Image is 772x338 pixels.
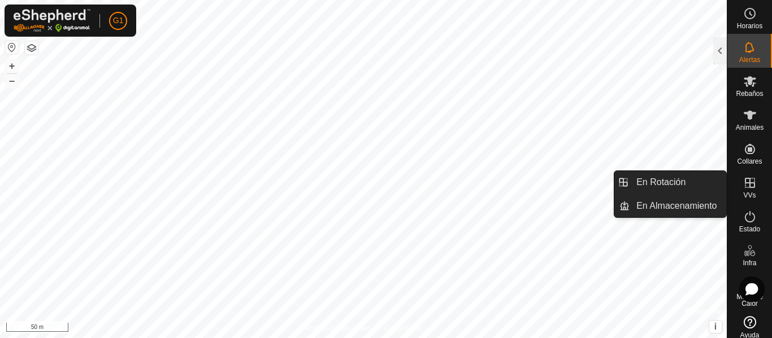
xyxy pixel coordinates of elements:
[636,199,717,213] span: En Almacenamiento
[737,158,762,165] span: Collares
[736,124,764,131] span: Animales
[739,226,760,232] span: Estado
[113,15,124,27] span: G1
[614,171,726,194] li: En Rotación
[730,293,769,307] span: Mapa de Calor
[630,195,726,217] a: En Almacenamiento
[25,41,38,55] button: Capas del Mapa
[5,59,19,73] button: +
[5,74,19,87] button: –
[384,323,422,333] a: Contáctenos
[5,41,19,54] button: Restablecer Mapa
[709,321,722,333] button: i
[736,90,763,97] span: Rebaños
[743,260,756,266] span: Infra
[739,56,760,63] span: Alertas
[630,171,726,194] a: En Rotación
[737,23,762,29] span: Horarios
[614,195,726,217] li: En Almacenamiento
[743,192,756,199] span: VVs
[636,175,686,189] span: En Rotación
[305,323,370,333] a: Política de Privacidad
[14,9,90,32] img: Logo Gallagher
[714,322,717,331] span: i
